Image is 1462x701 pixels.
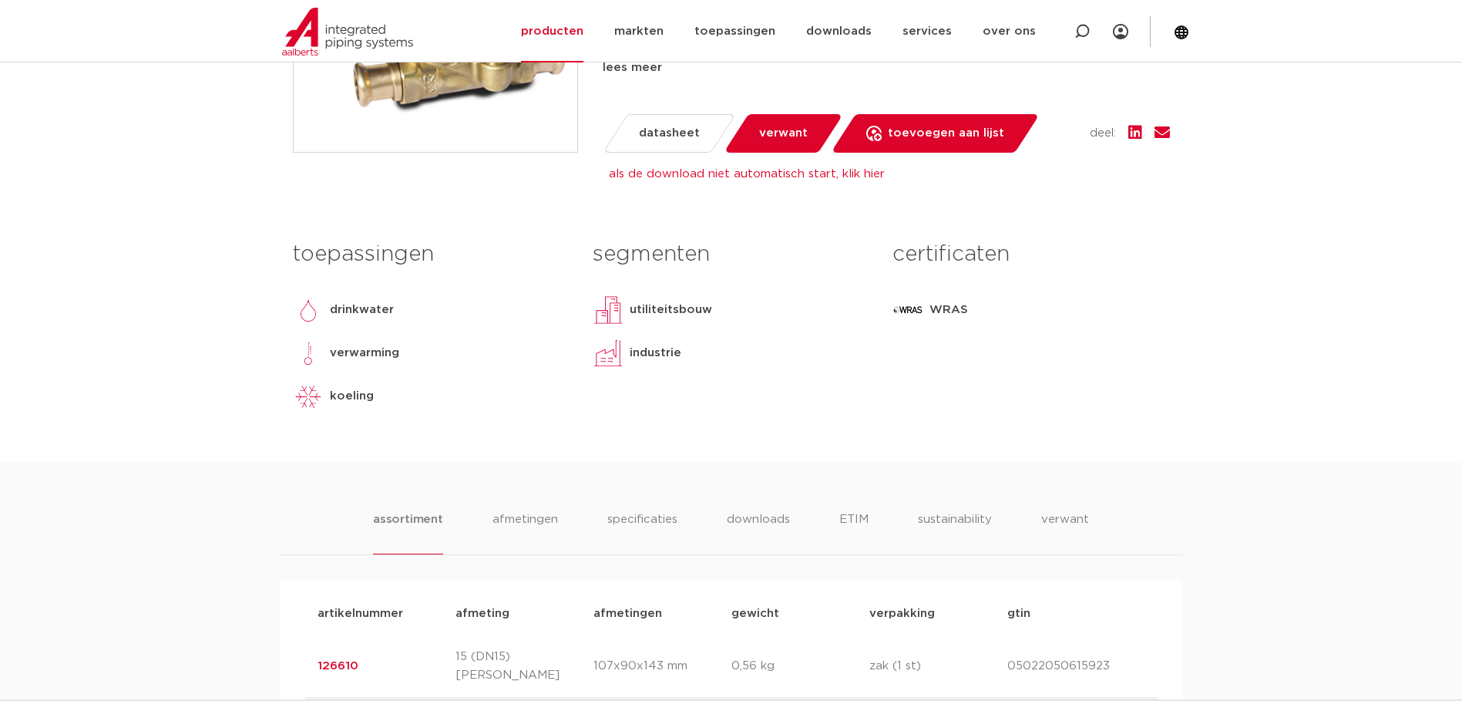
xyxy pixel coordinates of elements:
a: datasheet [602,114,735,153]
h3: toepassingen [293,239,570,270]
li: specificaties [607,511,677,554]
span: datasheet [639,121,700,146]
p: utiliteitsbouw [630,301,712,319]
p: afmetingen [593,605,731,623]
p: verwarming [330,344,399,362]
span: toevoegen aan lijst [888,121,1004,146]
li: ETIM [839,511,869,554]
img: verwarming [293,338,324,369]
p: zak (1 st) [869,657,1007,676]
li: sustainability [918,511,992,554]
li: assortiment [373,511,443,554]
p: 05022050615923 [1007,657,1145,676]
li: downloads [727,511,790,554]
p: industrie [630,344,681,362]
span: deel: [1090,124,1116,143]
h3: segmenten [593,239,869,270]
p: 107x90x143 mm [593,657,731,676]
span: verwant [759,121,808,146]
a: 126610 [318,660,358,672]
img: industrie [593,338,623,369]
p: WRAS [929,301,968,319]
img: utiliteitsbouw [593,295,623,325]
li: afmetingen [492,511,558,554]
h3: certificaten [892,239,1169,270]
p: drinkwater [330,301,394,319]
img: WRAS [892,295,923,325]
p: gewicht [731,605,869,623]
p: gtin [1007,605,1145,623]
img: koeling [293,381,324,412]
img: drinkwater [293,295,324,325]
a: als de download niet automatisch start, klik hier [609,168,885,180]
p: afmeting [455,605,593,623]
div: lees meer [603,59,1170,77]
p: koeling [330,387,374,406]
p: 15 (DN15) [PERSON_NAME] [455,648,593,685]
li: verwant [1041,511,1089,554]
p: 0,56 kg [731,657,869,676]
p: artikelnummer [318,605,455,623]
p: verpakking [869,605,1007,623]
a: verwant [723,114,842,153]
